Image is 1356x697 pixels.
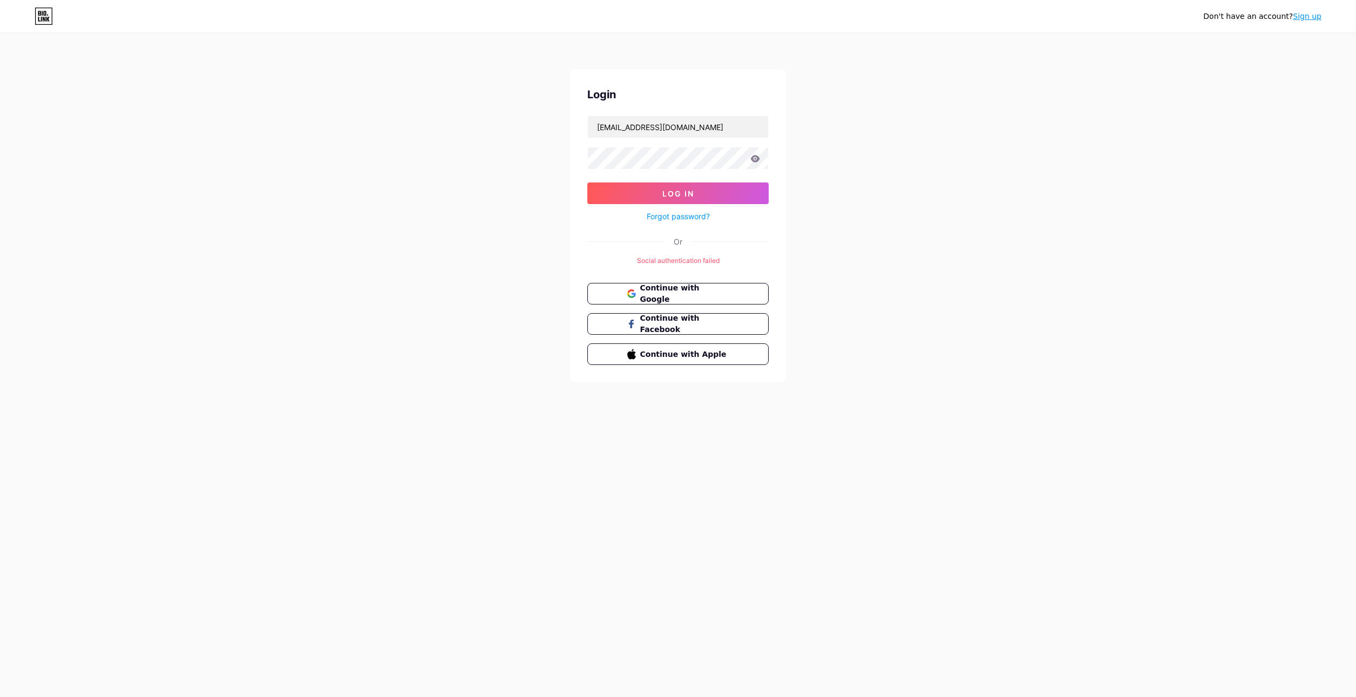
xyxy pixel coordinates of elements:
span: Continue with Google [640,282,729,305]
input: Username [588,116,768,138]
button: Continue with Facebook [587,313,769,335]
span: Log In [662,189,694,198]
button: Continue with Google [587,283,769,304]
span: Continue with Apple [640,349,729,360]
button: Continue with Apple [587,343,769,365]
div: Don't have an account? [1203,11,1321,22]
div: Social authentication failed [587,256,769,266]
a: Sign up [1293,12,1321,21]
div: Login [587,86,769,103]
a: Forgot password? [647,211,710,222]
span: Continue with Facebook [640,313,729,335]
div: Or [674,236,682,247]
button: Log In [587,182,769,204]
